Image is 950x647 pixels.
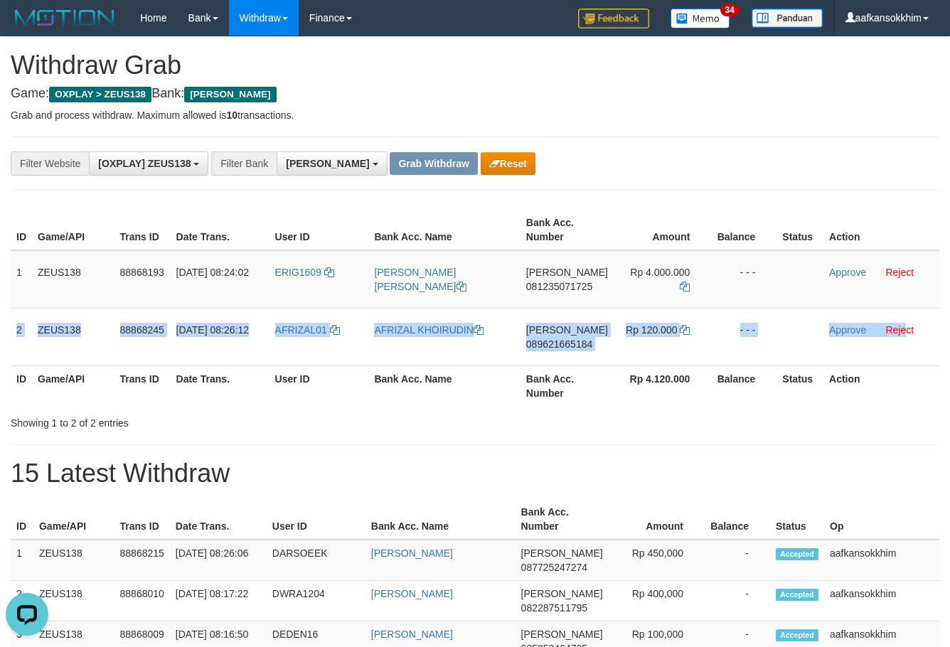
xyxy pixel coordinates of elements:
td: 2 [11,308,32,365]
button: [PERSON_NAME] [277,151,387,176]
span: [PERSON_NAME] [521,588,603,599]
span: [PERSON_NAME] [521,547,603,559]
button: Open LiveChat chat widget [6,6,48,48]
th: Rp 4.120.000 [614,365,711,406]
th: User ID [267,499,365,540]
button: Reset [481,152,535,175]
span: OXPLAY > ZEUS138 [49,87,151,102]
td: - - - [711,250,776,309]
td: Rp 450,000 [609,540,705,581]
th: Op [824,499,939,540]
th: Bank Acc. Number [521,210,614,250]
th: Date Trans. [171,210,269,250]
span: [PERSON_NAME] [526,324,608,336]
a: ERIG1609 [275,267,334,278]
th: ID [11,499,33,540]
th: Bank Acc. Name [368,365,520,406]
span: AFRIZAL01 [275,324,327,336]
a: [PERSON_NAME] [PERSON_NAME] [374,267,466,292]
th: Trans ID [114,365,171,406]
td: 1 [11,250,32,309]
span: [PERSON_NAME] [521,629,603,640]
a: Copy 4000000 to clipboard [680,281,690,292]
a: Approve [829,324,866,336]
button: Grab Withdraw [390,152,477,175]
th: Trans ID [114,210,171,250]
td: 88868010 [114,581,170,621]
span: Copy 081235071725 to clipboard [526,281,592,292]
td: aafkansokkhim [824,581,939,621]
div: Showing 1 to 2 of 2 entries [11,410,385,430]
span: Copy 087725247274 to clipboard [521,562,587,573]
span: [PERSON_NAME] [526,267,608,278]
img: Button%20Memo.svg [671,9,730,28]
img: panduan.png [752,9,823,28]
span: Rp 120.000 [626,324,677,336]
span: [PERSON_NAME] [286,158,369,169]
th: ID [11,210,32,250]
span: [DATE] 08:24:02 [176,267,249,278]
span: Copy 082287511795 to clipboard [521,602,587,614]
a: [PERSON_NAME] [371,629,453,640]
th: Action [823,210,939,250]
a: Approve [829,267,866,278]
th: Bank Acc. Number [521,365,614,406]
p: Grab and process withdraw. Maximum allowed is transactions. [11,108,939,122]
span: 88868245 [120,324,164,336]
span: [DATE] 08:26:12 [176,324,249,336]
td: ZEUS138 [32,308,114,365]
th: Status [770,499,824,540]
td: 2 [11,581,33,621]
a: [PERSON_NAME] [371,547,453,559]
th: Balance [711,365,776,406]
th: Date Trans. [170,499,267,540]
th: Bank Acc. Name [368,210,520,250]
a: Copy 120000 to clipboard [680,324,690,336]
td: ZEUS138 [33,540,114,581]
div: Filter Website [11,151,89,176]
th: Game/API [33,499,114,540]
span: [OXPLAY] ZEUS138 [98,158,191,169]
td: DARSOEEK [267,540,365,581]
th: Date Trans. [171,365,269,406]
td: - [705,540,770,581]
span: Copy 089621665184 to clipboard [526,338,592,350]
td: ZEUS138 [32,250,114,309]
td: Rp 400,000 [609,581,705,621]
td: DWRA1204 [267,581,365,621]
span: Rp 4.000.000 [630,267,690,278]
td: 1 [11,540,33,581]
a: [PERSON_NAME] [371,588,453,599]
th: Bank Acc. Name [365,499,516,540]
th: User ID [269,210,369,250]
th: Game/API [32,210,114,250]
a: Reject [885,324,914,336]
div: Filter Bank [211,151,277,176]
th: Game/API [32,365,114,406]
th: ID [11,365,32,406]
th: User ID [269,365,369,406]
td: [DATE] 08:26:06 [170,540,267,581]
span: ERIG1609 [275,267,321,278]
th: Amount [614,210,711,250]
th: Status [776,365,823,406]
td: - - - [711,308,776,365]
h4: Game: Bank: [11,87,939,101]
td: aafkansokkhim [824,540,939,581]
a: AFRIZAL01 [275,324,340,336]
td: ZEUS138 [33,581,114,621]
td: 88868215 [114,540,170,581]
strong: 10 [226,109,237,121]
span: Accepted [776,589,818,601]
span: [PERSON_NAME] [184,87,276,102]
img: Feedback.jpg [578,9,649,28]
th: Balance [705,499,770,540]
button: [OXPLAY] ZEUS138 [89,151,208,176]
span: Accepted [776,629,818,641]
a: Reject [885,267,914,278]
th: Status [776,210,823,250]
span: 34 [720,4,740,16]
th: Balance [711,210,776,250]
span: 88868193 [120,267,164,278]
h1: 15 Latest Withdraw [11,459,939,488]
